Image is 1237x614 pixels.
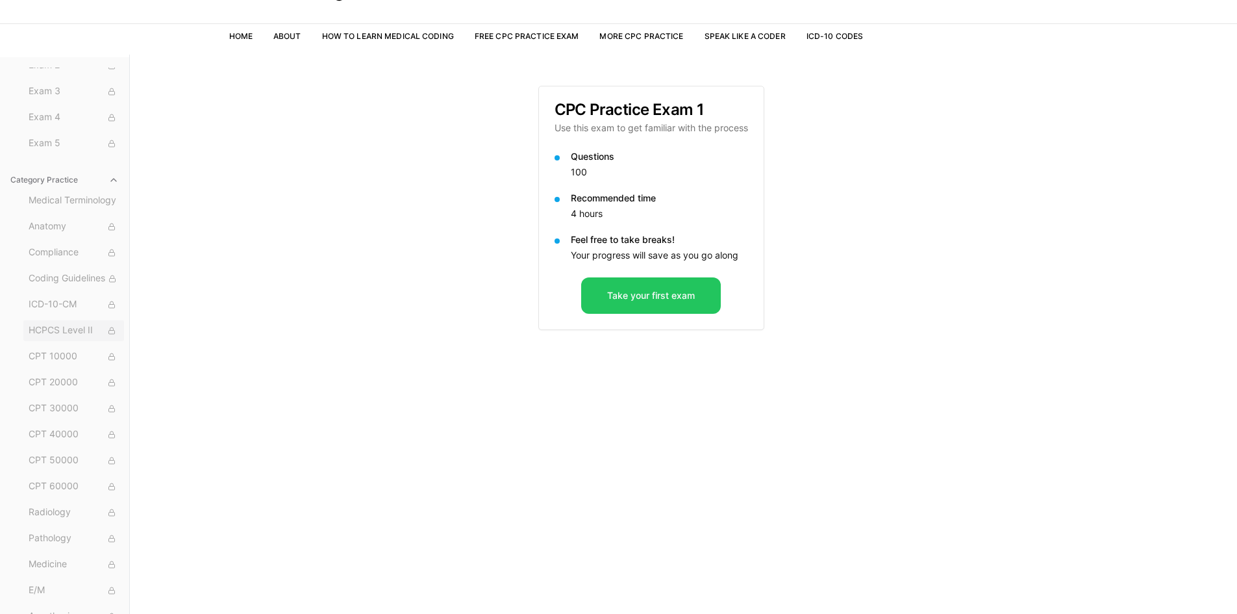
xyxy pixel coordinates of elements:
span: Exam 5 [29,136,119,151]
button: CPT 60000 [23,476,124,497]
a: ICD-10 Codes [806,31,863,41]
span: Coding Guidelines [29,272,119,286]
button: CPT 20000 [23,372,124,393]
span: CPT 60000 [29,480,119,494]
button: Exam 5 [23,133,124,154]
button: Pathology [23,528,124,549]
span: Pathology [29,531,119,546]
button: Exam 3 [23,81,124,102]
p: Recommended time [571,192,748,205]
button: ICD-10-CM [23,294,124,315]
span: Compliance [29,246,119,260]
button: Radiology [23,502,124,523]
span: ICD-10-CM [29,298,119,312]
p: 4 hours [571,207,748,220]
p: Feel free to take breaks! [571,233,748,246]
span: Anatomy [29,220,119,234]
span: Radiology [29,505,119,520]
span: CPT 20000 [29,376,119,390]
h3: CPC Practice Exam 1 [555,102,748,118]
button: CPT 10000 [23,346,124,367]
p: Use this exam to get familiar with the process [555,122,748,134]
a: Home [229,31,253,41]
span: Exam 4 [29,110,119,125]
span: Medical Terminology [29,194,119,208]
span: CPT 40000 [29,428,119,442]
button: Compliance [23,242,124,263]
button: HCPCS Level II [23,320,124,341]
span: Medicine [29,557,119,572]
button: Category Practice [5,170,124,190]
button: CPT 30000 [23,398,124,419]
button: Medical Terminology [23,190,124,211]
span: Exam 3 [29,84,119,99]
a: How to Learn Medical Coding [322,31,454,41]
button: Coding Guidelines [23,268,124,289]
a: Speak Like a Coder [705,31,786,41]
button: E/M [23,580,124,601]
button: Take your first exam [581,277,721,314]
a: About [273,31,301,41]
button: CPT 40000 [23,424,124,445]
span: E/M [29,583,119,598]
button: CPT 50000 [23,450,124,471]
button: Anatomy [23,216,124,237]
button: Medicine [23,554,124,575]
span: CPT 50000 [29,454,119,468]
a: More CPC Practice [599,31,683,41]
p: Your progress will save as you go along [571,249,748,262]
button: Exam 4 [23,107,124,128]
a: Free CPC Practice Exam [475,31,579,41]
span: CPT 10000 [29,350,119,364]
p: Questions [571,150,748,163]
span: HCPCS Level II [29,324,119,338]
span: CPT 30000 [29,402,119,416]
p: 100 [571,166,748,179]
